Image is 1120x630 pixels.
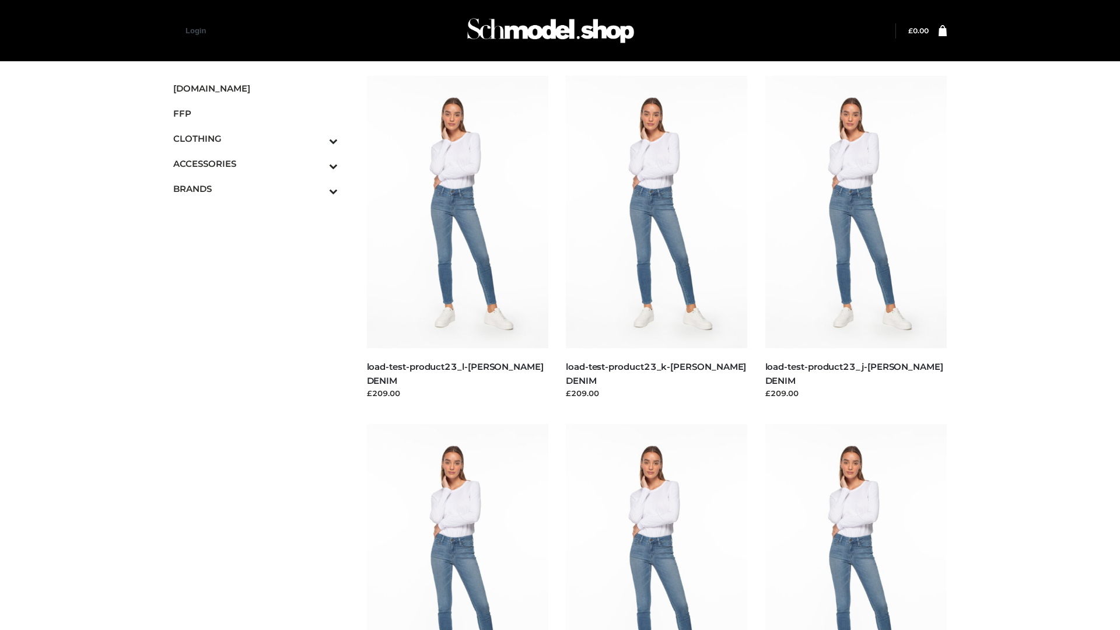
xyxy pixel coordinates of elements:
span: [DOMAIN_NAME] [173,82,338,95]
span: BRANDS [173,182,338,195]
div: £209.00 [765,387,947,399]
a: load-test-product23_k-[PERSON_NAME] DENIM [566,361,746,386]
a: FFP [173,101,338,126]
button: Toggle Submenu [297,176,338,201]
a: ACCESSORIESToggle Submenu [173,151,338,176]
span: ACCESSORIES [173,157,338,170]
span: CLOTHING [173,132,338,145]
a: load-test-product23_j-[PERSON_NAME] DENIM [765,361,943,386]
img: Schmodel Admin 964 [463,8,638,54]
button: Toggle Submenu [297,126,338,151]
a: [DOMAIN_NAME] [173,76,338,101]
bdi: 0.00 [908,26,929,35]
span: FFP [173,107,338,120]
a: Login [185,26,206,35]
a: load-test-product23_l-[PERSON_NAME] DENIM [367,361,544,386]
a: BRANDSToggle Submenu [173,176,338,201]
span: £ [908,26,913,35]
a: £0.00 [908,26,929,35]
div: £209.00 [367,387,549,399]
div: £209.00 [566,387,748,399]
a: CLOTHINGToggle Submenu [173,126,338,151]
button: Toggle Submenu [297,151,338,176]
